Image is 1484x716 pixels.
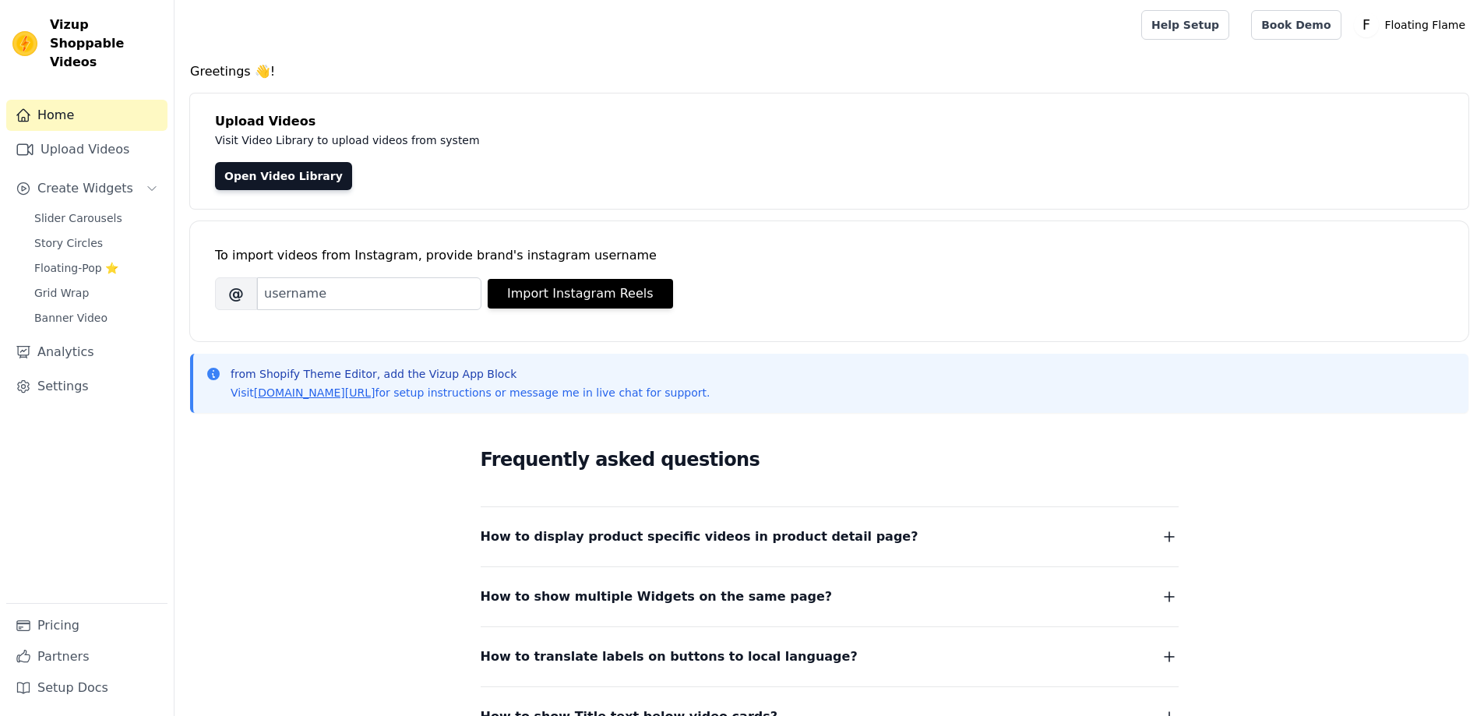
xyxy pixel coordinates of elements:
[231,366,710,382] p: from Shopify Theme Editor, add the Vizup App Block
[6,610,167,641] a: Pricing
[1379,11,1472,39] p: Floating Flame
[25,307,167,329] a: Banner Video
[1354,11,1472,39] button: F Floating Flame
[231,385,710,400] p: Visit for setup instructions or message me in live chat for support.
[25,257,167,279] a: Floating-Pop ⭐
[12,31,37,56] img: Vizup
[481,586,1179,608] button: How to show multiple Widgets on the same page?
[6,134,167,165] a: Upload Videos
[6,337,167,368] a: Analytics
[34,260,118,276] span: Floating-Pop ⭐
[6,672,167,704] a: Setup Docs
[6,641,167,672] a: Partners
[25,232,167,254] a: Story Circles
[6,371,167,402] a: Settings
[34,235,103,251] span: Story Circles
[190,62,1468,81] h4: Greetings 👋!
[34,285,89,301] span: Grid Wrap
[6,100,167,131] a: Home
[1251,10,1341,40] a: Book Demo
[481,526,918,548] span: How to display product specific videos in product detail page?
[257,277,481,310] input: username
[6,173,167,204] button: Create Widgets
[481,646,858,668] span: How to translate labels on buttons to local language?
[1141,10,1229,40] a: Help Setup
[34,310,108,326] span: Banner Video
[215,246,1443,265] div: To import videos from Instagram, provide brand's instagram username
[37,179,133,198] span: Create Widgets
[25,207,167,229] a: Slider Carousels
[215,112,1443,131] h4: Upload Videos
[34,210,122,226] span: Slider Carousels
[481,526,1179,548] button: How to display product specific videos in product detail page?
[215,277,257,310] span: @
[488,279,673,309] button: Import Instagram Reels
[215,131,913,150] p: Visit Video Library to upload videos from system
[25,282,167,304] a: Grid Wrap
[481,586,833,608] span: How to show multiple Widgets on the same page?
[215,162,352,190] a: Open Video Library
[254,386,375,399] a: [DOMAIN_NAME][URL]
[1362,17,1370,33] text: F
[50,16,161,72] span: Vizup Shoppable Videos
[481,444,1179,475] h2: Frequently asked questions
[481,646,1179,668] button: How to translate labels on buttons to local language?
